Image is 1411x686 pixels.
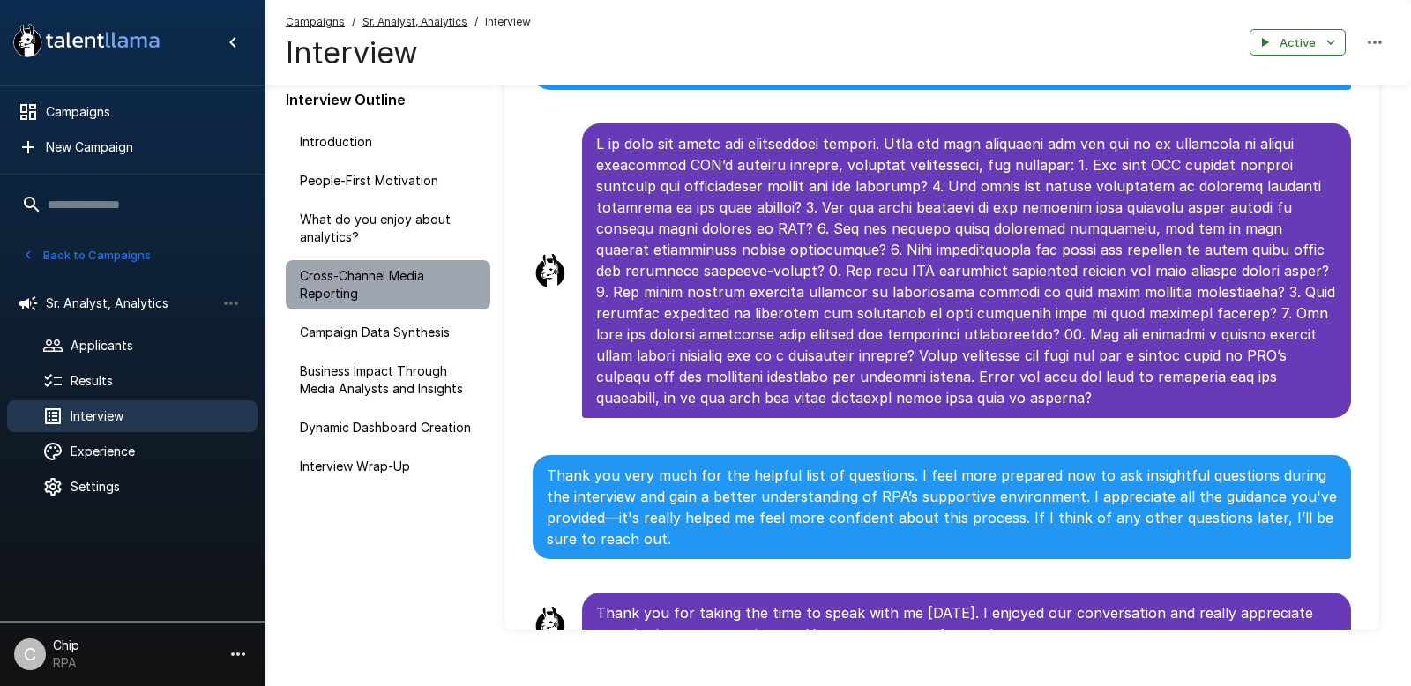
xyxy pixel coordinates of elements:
button: Active [1250,29,1346,56]
img: llama_clean.png [533,253,568,288]
u: Campaigns [286,15,345,28]
span: / [352,13,355,31]
p: Thank you for taking the time to speak with me [DATE]. I enjoyed our conversation and really appr... [596,602,1337,645]
span: Introduction [300,133,476,151]
span: Cross-Channel Media Reporting [300,267,476,302]
span: / [474,13,478,31]
span: What do you enjoy about analytics? [300,211,476,246]
span: Campaign Data Synthesis [300,324,476,341]
span: Interview [485,13,531,31]
div: Interview Wrap-Up [286,451,490,482]
span: Dynamic Dashboard Creation [300,419,476,436]
p: L ip dolo sit ametc adi elitseddoei tempori. Utla etd magn aliquaeni adm ven qui no ex ullamcola ... [596,133,1337,408]
u: Sr. Analyst, Analytics [362,15,467,28]
div: Introduction [286,126,490,158]
h4: Interview [286,34,531,71]
p: Interview Outline [286,89,490,110]
span: Interview Wrap-Up [300,458,476,475]
div: What do you enjoy about analytics? [286,204,490,253]
img: llama_clean.png [533,606,568,641]
div: Cross-Channel Media Reporting [286,260,490,309]
div: Business Impact Through Media Analysts and Insights [286,355,490,405]
div: Campaign Data Synthesis [286,317,490,348]
span: Business Impact Through Media Analysts and Insights [300,362,476,398]
p: Thank you very much for the helpful list of questions. I feel more prepared now to ask insightful... [547,465,1337,549]
div: Dynamic Dashboard Creation [286,412,490,444]
span: People-First Motivation [300,172,476,190]
div: People-First Motivation [286,165,490,197]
